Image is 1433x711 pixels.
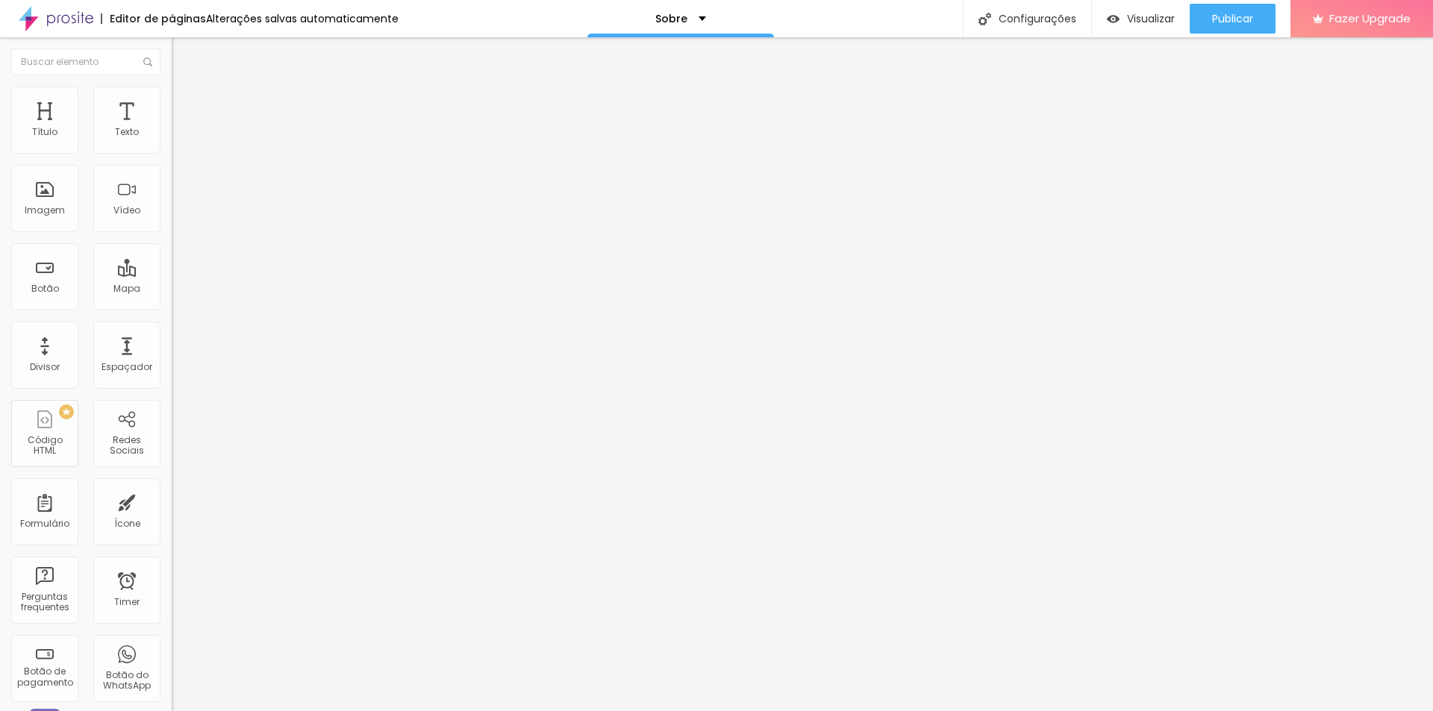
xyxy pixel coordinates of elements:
div: Ícone [114,519,140,529]
img: view-1.svg [1107,13,1120,25]
div: Divisor [30,362,60,372]
img: Icone [978,13,991,25]
div: Perguntas frequentes [15,592,74,613]
button: Visualizar [1092,4,1190,34]
iframe: Editor [172,37,1433,711]
div: Botão do WhatsApp [97,670,156,692]
div: Formulário [20,519,69,529]
div: Botão de pagamento [15,666,74,688]
span: Visualizar [1127,13,1175,25]
button: Publicar [1190,4,1276,34]
div: Timer [114,597,140,607]
div: Editor de páginas [101,13,206,24]
div: Espaçador [102,362,152,372]
div: Código HTML [15,435,74,457]
div: Imagem [25,205,65,216]
p: Sobre [655,13,687,24]
span: Fazer Upgrade [1329,12,1411,25]
span: Publicar [1212,13,1253,25]
img: Icone [143,57,152,66]
div: Texto [115,127,139,137]
div: Vídeo [113,205,140,216]
div: Botão [31,284,59,294]
div: Alterações salvas automaticamente [206,13,399,24]
input: Buscar elemento [11,48,160,75]
div: Redes Sociais [97,435,156,457]
div: Mapa [113,284,140,294]
div: Título [32,127,57,137]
